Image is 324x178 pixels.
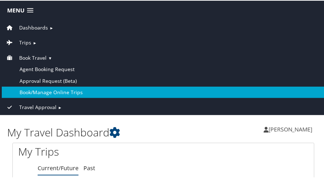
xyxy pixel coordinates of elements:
[19,53,47,61] span: Book Travel
[269,125,313,133] span: [PERSON_NAME]
[7,124,163,139] h1: My Travel Dashboard
[38,163,79,171] a: Current/Future
[5,38,31,45] a: Trips
[4,4,37,16] a: Menu
[49,25,53,30] span: ►
[83,163,95,171] a: Past
[33,39,37,45] span: ►
[48,55,52,60] span: ▼
[19,38,31,46] span: Trips
[7,6,25,13] span: Menu
[264,118,320,139] a: [PERSON_NAME]
[18,144,158,158] h1: My Trips
[19,103,56,110] span: Travel Approval
[19,23,48,31] span: Dashboards
[5,23,48,30] a: Dashboards
[58,104,62,109] span: ►
[5,54,47,60] a: Book Travel
[5,103,56,110] a: Travel Approval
